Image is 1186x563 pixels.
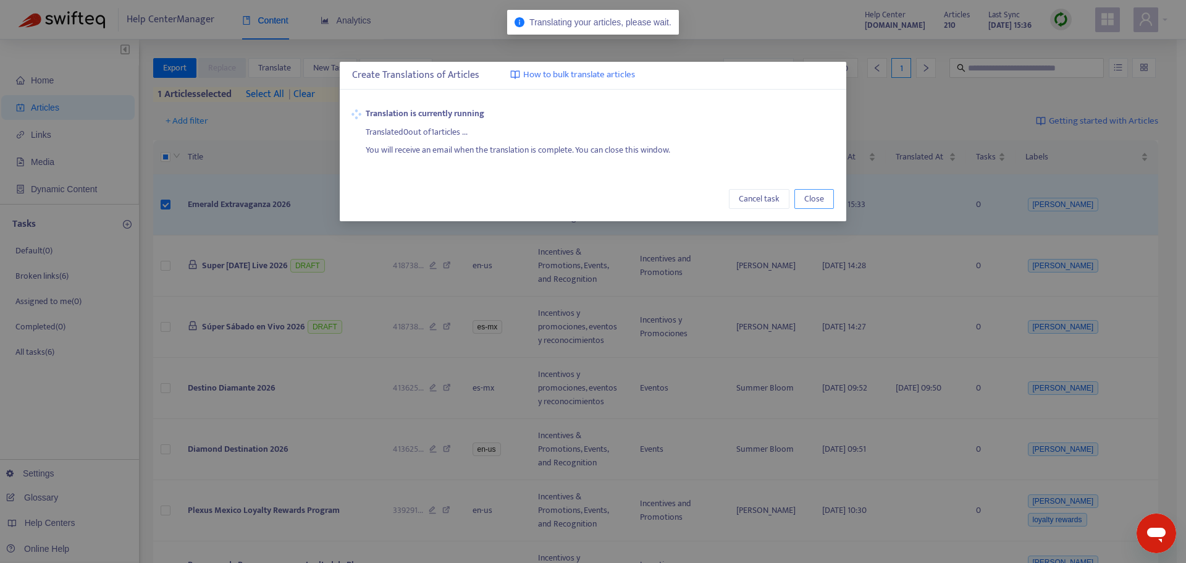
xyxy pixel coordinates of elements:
[739,192,780,206] span: Cancel task
[366,139,834,158] div: You will receive an email when the translation is complete. You can close this window.
[366,107,834,121] strong: Translation is currently running
[366,121,834,139] div: Translated 0 out of 1 articles ...
[515,17,524,27] span: info-circle
[1137,514,1176,553] iframe: Button to launch messaging window
[794,189,834,209] button: Close
[510,68,635,82] a: How to bulk translate articles
[729,189,789,209] button: Cancel task
[510,70,520,80] img: image-link
[529,17,671,27] span: Translating your articles, please wait.
[352,68,834,83] div: Create Translations of Articles
[804,192,824,206] span: Close
[523,68,635,82] span: How to bulk translate articles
